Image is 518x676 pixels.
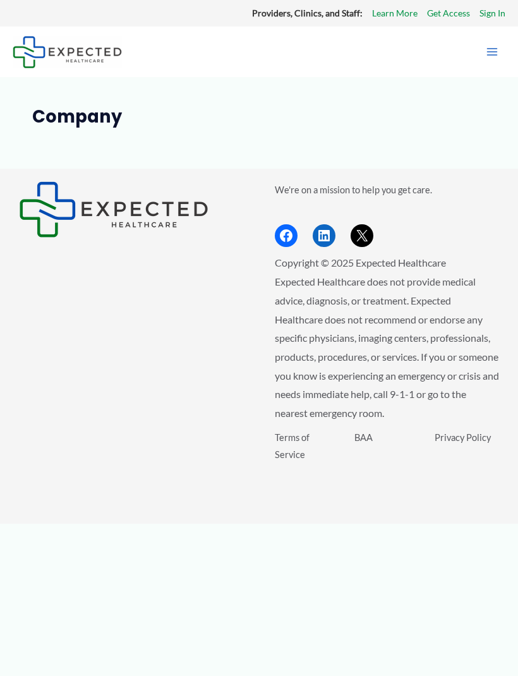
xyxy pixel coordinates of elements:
aside: Footer Widget 3 [275,429,499,489]
img: Expected Healthcare Logo - side, dark font, small [19,181,208,238]
p: We're on a mission to help you get care. [275,181,499,198]
a: BAA [354,432,373,443]
aside: Footer Widget 2 [275,181,499,247]
a: Terms of Service [275,432,310,460]
a: Learn More [372,5,418,21]
h1: Company [32,107,486,128]
a: Privacy Policy [435,432,491,443]
button: Main menu toggle [479,39,505,65]
span: Copyright © 2025 Expected Healthcare [275,257,446,269]
strong: Providers, Clinics, and Staff: [252,8,363,18]
span: Expected Healthcare does not provide medical advice, diagnosis, or treatment. Expected Healthcare... [275,275,499,419]
a: Get Access [427,5,470,21]
aside: Footer Widget 1 [19,181,243,238]
a: Sign In [479,5,505,21]
img: Expected Healthcare Logo - side, dark font, small [13,36,122,68]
